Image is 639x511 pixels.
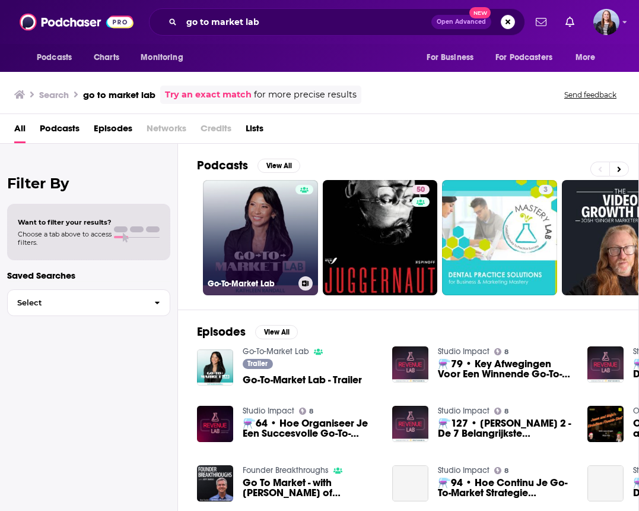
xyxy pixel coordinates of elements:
[243,478,378,498] span: Go To Market - with [PERSON_NAME] of [PERSON_NAME] Startup Lab
[494,467,509,474] a: 8
[132,46,198,69] button: open menu
[8,299,145,307] span: Select
[417,184,425,196] span: 50
[494,348,509,355] a: 8
[94,49,119,66] span: Charts
[20,11,133,33] img: Podchaser - Follow, Share and Rate Podcasts
[431,15,491,29] button: Open AdvancedNew
[257,159,300,173] button: View All
[412,185,430,194] a: 50
[438,359,573,379] span: ⚗️79 • Key Afwegingen Voor Een Winnende Go-To-Market Strategie | Revenue Lab
[197,324,246,339] h2: Episodes
[561,12,579,32] a: Show notifications dropdown
[197,406,233,442] img: ⚗️64 • Hoe Organiseer Je Een Succesvolle Go-To-Market Motion? | Revenue Lab
[182,12,431,31] input: Search podcasts, credits, & more...
[7,175,170,192] h2: Filter By
[243,406,294,416] a: Studio Impact
[201,119,231,143] span: Credits
[437,19,486,25] span: Open Advanced
[418,46,488,69] button: open menu
[392,406,428,442] img: ⚗️127 • DEEL 2 - De 7 Belangrijkste Aandachtspunten Voor Je Go-To-Market Aanpak | Revenue Lab
[243,418,378,439] a: ⚗️64 • Hoe Organiseer Je Een Succesvolle Go-To-Market Motion? | Revenue Lab
[309,409,313,414] span: 8
[494,408,509,415] a: 8
[7,270,170,281] p: Saved Searches
[243,375,362,385] a: Go-To-Market Lab - Trailer
[504,349,508,355] span: 8
[18,230,112,247] span: Choose a tab above to access filters.
[438,465,489,475] a: Studio Impact
[197,465,233,501] img: Go To Market - with Alex Kottoor of Dena Startup Lab
[587,346,624,383] img: ⚗️126 • DEEL 1 - De 7 Belangrijkste Aandachtspunten Voor Je Go-To-Market Aanpak | Revenue Lab
[567,46,611,69] button: open menu
[28,46,87,69] button: open menu
[488,46,570,69] button: open menu
[438,418,573,439] a: ⚗️127 • DEEL 2 - De 7 Belangrijkste Aandachtspunten Voor Je Go-To-Market Aanpak | Revenue Lab
[7,289,170,316] button: Select
[392,465,428,501] a: ⚗️94 • Hoe Continu Je Go-To-Market Strategie Aanscherpen? | Revenue Lab
[37,49,72,66] span: Podcasts
[14,119,26,143] a: All
[593,9,619,35] img: User Profile
[83,89,155,100] h3: go to market lab
[438,418,573,439] span: ⚗️127 • [PERSON_NAME] 2 - De 7 Belangrijkste Aandachtspunten Voor Je Go-To-Market Aanpak | Revenu...
[438,346,489,357] a: Studio Impact
[593,9,619,35] span: Logged in as annarice
[442,180,557,295] a: 3
[504,409,508,414] span: 8
[40,119,80,143] a: Podcasts
[255,325,298,339] button: View All
[561,90,620,100] button: Send feedback
[203,180,318,295] a: Go-To-Market Lab
[323,180,438,295] a: 50
[149,8,525,36] div: Search podcasts, credits, & more...
[438,406,489,416] a: Studio Impact
[247,360,268,367] span: Trailer
[504,468,508,474] span: 8
[427,49,473,66] span: For Business
[243,346,309,357] a: Go-To-Market Lab
[147,119,186,143] span: Networks
[208,279,294,289] h3: Go-To-Market Lab
[543,184,548,196] span: 3
[495,49,552,66] span: For Podcasters
[539,185,552,194] a: 3
[197,158,248,173] h2: Podcasts
[587,406,624,442] img: OKIP LIVE: Jason and Maja's Christmas Fireside Chat (with Maja Voje, Founder @ Growth Lab and aut...
[392,346,428,383] img: ⚗️79 • Key Afwegingen Voor Een Winnende Go-To-Market Strategie | Revenue Lab
[438,478,573,498] a: ⚗️94 • Hoe Continu Je Go-To-Market Strategie Aanscherpen? | Revenue Lab
[593,9,619,35] button: Show profile menu
[94,119,132,143] a: Episodes
[18,218,112,226] span: Want to filter your results?
[587,465,624,501] a: ⚗️131 • DEEL 3 - De 7 Belangrijkste Aandachtspunten Voor Je Go-To-Market Aanpak | Revenue Lab
[469,7,491,18] span: New
[531,12,551,32] a: Show notifications dropdown
[141,49,183,66] span: Monitoring
[39,89,69,100] h3: Search
[86,46,126,69] a: Charts
[197,349,233,386] img: Go-To-Market Lab - Trailer
[243,465,329,475] a: Founder Breakthroughs
[254,88,357,102] span: for more precise results
[576,49,596,66] span: More
[243,478,378,498] a: Go To Market - with Alex Kottoor of Dena Startup Lab
[246,119,263,143] a: Lists
[299,408,314,415] a: 8
[197,324,298,339] a: EpisodesView All
[197,158,300,173] a: PodcastsView All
